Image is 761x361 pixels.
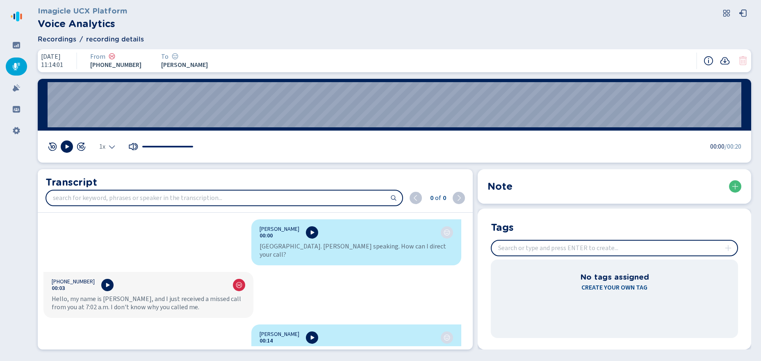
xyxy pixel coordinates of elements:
svg: play [64,143,70,150]
button: skip 10 sec fwd [Hotkey: arrow-right] [76,142,86,152]
svg: cloud-arrow-down-fill [720,56,730,66]
div: Groups [6,100,27,118]
svg: play [309,334,315,341]
svg: icon-emoji-neutral [172,53,178,60]
div: [GEOGRAPHIC_DATA]. [PERSON_NAME] speaking. How can I direct your call? [260,242,453,259]
span: [PERSON_NAME] [260,331,299,338]
div: Neutral sentiment [444,229,450,236]
svg: groups-filled [12,105,21,113]
button: 00:03 [52,285,65,292]
h2: Transcript [46,175,465,190]
span: 11:14:01 [41,61,63,69]
div: Settings [6,122,27,140]
h2: Voice Analytics [38,16,127,31]
button: 00:00 [260,232,273,239]
input: search for keyword, phrases or speaker in the transcription... [46,191,402,205]
h2: Tags [491,220,514,233]
span: [PHONE_NUMBER] [52,278,95,285]
button: Recording information [704,56,713,66]
svg: box-arrow-left [739,9,747,17]
svg: volume-up-fill [128,142,138,152]
button: skip 10 sec rev [Hotkey: arrow-left] [48,142,57,152]
svg: mic-fill [12,62,21,71]
svg: plus [725,245,731,251]
span: Recordings [38,34,76,44]
span: [DATE] [41,53,63,60]
svg: dashboard-filled [12,41,21,49]
span: 0 [441,193,446,203]
svg: play [309,229,315,236]
svg: play [104,282,111,288]
div: Neutral sentiment [172,53,178,60]
button: next (ENTER) [453,192,465,204]
svg: chevron-down [109,143,115,150]
div: Neutral sentiment [444,334,450,341]
span: 0 [428,193,433,203]
svg: plus [732,183,738,190]
span: /00:20 [725,142,741,152]
span: [PERSON_NAME] [161,61,208,69]
span: recording details [86,34,144,44]
svg: jump-back [48,142,57,152]
div: Select the playback speed [99,143,115,150]
button: 00:14 [260,338,273,344]
h3: Imagicle UCX Platform [38,5,127,16]
svg: chevron-left [412,195,419,201]
svg: trash-fill [738,56,748,66]
span: To [161,53,169,60]
div: Negative sentiment [109,53,115,60]
button: Recording download [720,56,730,66]
h2: Note [488,179,513,194]
span: [PHONE_NUMBER] [90,61,141,69]
span: 1x [99,143,105,150]
div: Recordings [6,57,27,76]
button: previous (shift + ENTER) [410,192,422,204]
span: From [90,53,105,60]
span: [PERSON_NAME] [260,226,299,232]
span: Create your own tag [581,283,647,292]
div: Alarms [6,79,27,97]
svg: icon-emoji-sad [109,53,115,60]
svg: info-circle [704,56,713,66]
button: Mute [128,142,138,152]
div: Hello, my name is [PERSON_NAME], and I just received a missed call from you at 7:02 a.m. I don't ... [52,295,245,311]
svg: icon-emoji-neutral [444,229,450,236]
button: Your role doesn't allow you to delete this conversation [738,56,748,66]
svg: icon-emoji-neutral [444,334,450,341]
input: Search or type and press ENTER to create... [492,241,737,255]
span: of [433,193,441,203]
svg: chevron-right [456,195,462,201]
span: 00:00 [710,142,725,152]
div: Negative sentiment [236,282,242,288]
div: Dashboard [6,36,27,54]
svg: icon-emoji-sad [236,282,242,288]
svg: search [390,195,397,201]
h3: No tags assigned [580,271,649,283]
svg: alarm-filled [12,84,21,92]
svg: jump-forward [76,142,86,152]
button: Play [Hotkey: spacebar] [61,140,73,153]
